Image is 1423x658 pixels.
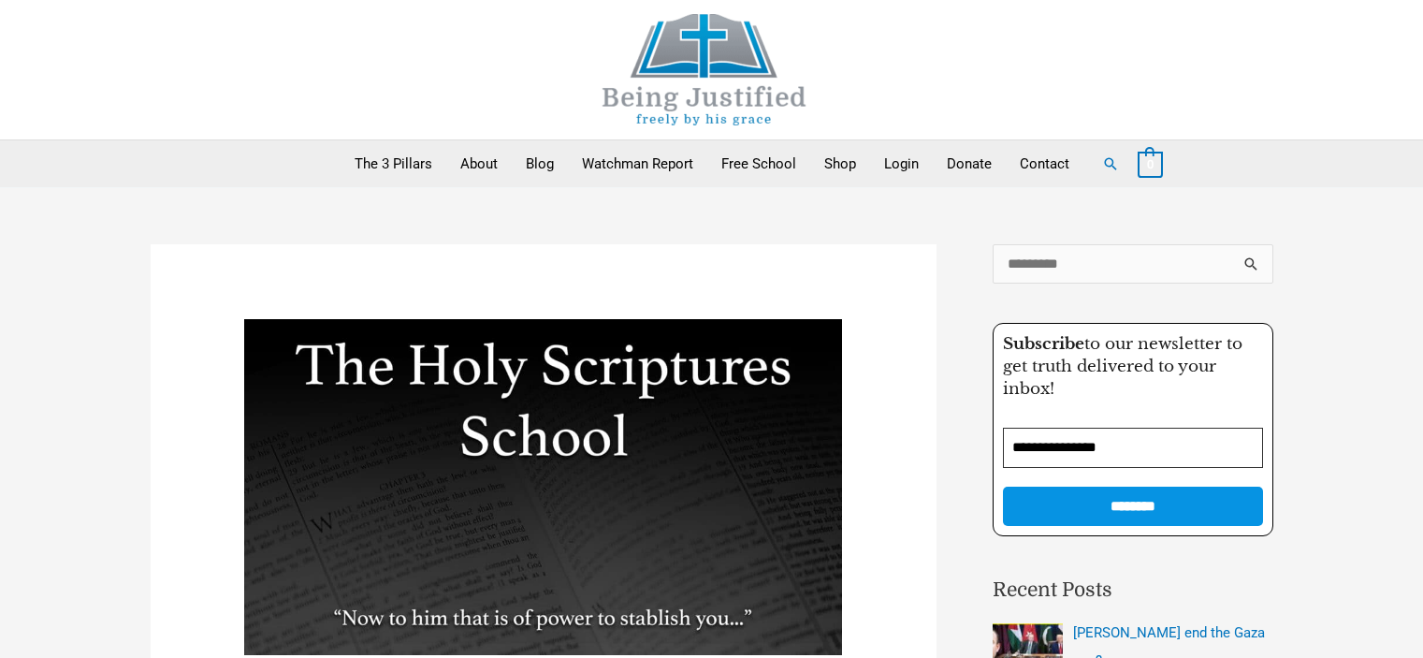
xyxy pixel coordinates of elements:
span: to our newsletter to get truth delivered to your inbox! [1003,334,1242,399]
a: The 3 Pillars [341,140,446,187]
a: Watchman Report [568,140,707,187]
img: Being Justified [564,14,845,125]
a: Blog [512,140,568,187]
a: View Shopping Cart, empty [1138,155,1163,172]
a: Search button [1102,155,1119,172]
a: Shop [810,140,870,187]
strong: Subscribe [1003,334,1084,354]
a: Donate [933,140,1006,187]
nav: Primary Site Navigation [341,140,1083,187]
a: Free School [707,140,810,187]
a: Login [870,140,933,187]
span: 0 [1147,157,1154,171]
a: About [446,140,512,187]
input: Email Address * [1003,428,1263,468]
a: Contact [1006,140,1083,187]
h2: Recent Posts [993,576,1273,606]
